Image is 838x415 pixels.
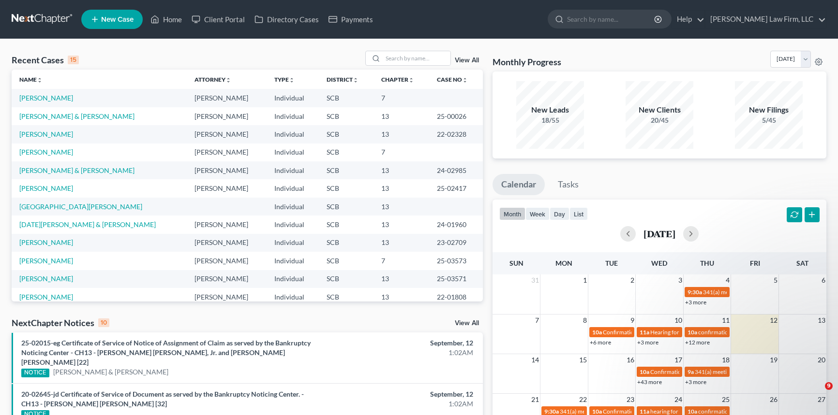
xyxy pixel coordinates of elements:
td: Individual [267,107,319,125]
span: 24 [673,394,683,405]
td: SCB [319,89,374,107]
a: Chapterunfold_more [381,76,414,83]
td: SCB [319,161,374,179]
span: 22 [578,394,588,405]
a: [PERSON_NAME] [19,130,73,138]
td: 7 [374,252,429,270]
a: [PERSON_NAME] & [PERSON_NAME] [19,112,135,120]
td: 22-01808 [429,288,483,306]
span: Sun [509,259,524,267]
td: 13 [374,288,429,306]
span: 9 [629,315,635,326]
div: 10 [98,318,109,327]
span: 4 [725,274,731,286]
td: SCB [319,143,374,161]
td: 25-03573 [429,252,483,270]
span: 5 [773,274,778,286]
a: [PERSON_NAME] & [PERSON_NAME] [19,166,135,174]
h3: Monthly Progress [493,56,561,68]
span: 9:30a [544,408,559,415]
a: +43 more [637,378,662,386]
a: Calendar [493,174,545,195]
td: Individual [267,288,319,306]
span: 26 [769,394,778,405]
td: SCB [319,198,374,215]
td: Individual [267,143,319,161]
span: Confirmation hearing for [PERSON_NAME] [603,329,713,336]
td: Individual [267,89,319,107]
button: month [499,207,525,220]
i: unfold_more [353,77,359,83]
span: 14 [530,354,540,366]
a: View All [455,320,479,327]
span: 21 [530,394,540,405]
a: Case Nounfold_more [437,76,468,83]
span: 341(a) meeting for [PERSON_NAME] [560,408,653,415]
a: [PERSON_NAME] [19,257,73,265]
span: Sat [796,259,808,267]
td: 13 [374,107,429,125]
div: New Leads [516,104,584,115]
td: SCB [319,107,374,125]
a: [PERSON_NAME] [19,184,73,192]
button: day [550,207,569,220]
td: Individual [267,179,319,197]
td: Individual [267,198,319,215]
div: New Clients [626,104,693,115]
div: September, 12 [329,389,473,399]
a: +6 more [590,339,611,346]
a: View All [455,57,479,64]
td: SCB [319,252,374,270]
a: [GEOGRAPHIC_DATA][PERSON_NAME] [19,202,142,211]
td: SCB [319,125,374,143]
a: Attorneyunfold_more [195,76,231,83]
a: [PERSON_NAME] & [PERSON_NAME] [53,367,168,377]
a: [PERSON_NAME] [19,293,73,301]
td: Individual [267,234,319,252]
a: [DATE][PERSON_NAME] & [PERSON_NAME] [19,220,156,229]
div: 20/45 [626,115,693,125]
div: NOTICE [21,369,49,377]
td: 7 [374,143,429,161]
a: 20-02645-jd Certificate of Service of Document as served by the Bankruptcy Noticing Center. - CH1... [21,390,304,408]
td: [PERSON_NAME] [187,143,267,161]
td: 23-02709 [429,234,483,252]
td: 25-00026 [429,107,483,125]
a: [PERSON_NAME] [19,148,73,156]
a: Nameunfold_more [19,76,43,83]
span: 9 [825,382,833,390]
a: Directory Cases [250,11,324,28]
span: confirmation hearing for [PERSON_NAME] [698,408,807,415]
td: 24-01960 [429,215,483,233]
i: unfold_more [289,77,295,83]
span: 3 [677,274,683,286]
td: [PERSON_NAME] [187,252,267,270]
td: 13 [374,198,429,215]
span: 25 [721,394,731,405]
iframe: Intercom live chat [805,382,828,405]
span: 12 [769,315,778,326]
a: Tasks [549,174,587,195]
span: 10a [640,368,649,375]
td: 13 [374,161,429,179]
td: 25-02417 [429,179,483,197]
a: Home [146,11,187,28]
td: 24-02985 [429,161,483,179]
td: SCB [319,270,374,288]
td: Individual [267,215,319,233]
td: [PERSON_NAME] [187,107,267,125]
td: [PERSON_NAME] [187,215,267,233]
span: Tue [605,259,618,267]
td: Individual [267,270,319,288]
a: Payments [324,11,378,28]
div: 15 [68,56,79,64]
span: 15 [578,354,588,366]
h2: [DATE] [643,229,675,239]
td: 13 [374,125,429,143]
td: SCB [319,215,374,233]
i: unfold_more [225,77,231,83]
td: Individual [267,161,319,179]
a: 25-02015-eg Certificate of Service of Notice of Assignment of Claim as served by the Bankruptcy N... [21,339,311,366]
td: [PERSON_NAME] [187,89,267,107]
a: [PERSON_NAME] [19,94,73,102]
